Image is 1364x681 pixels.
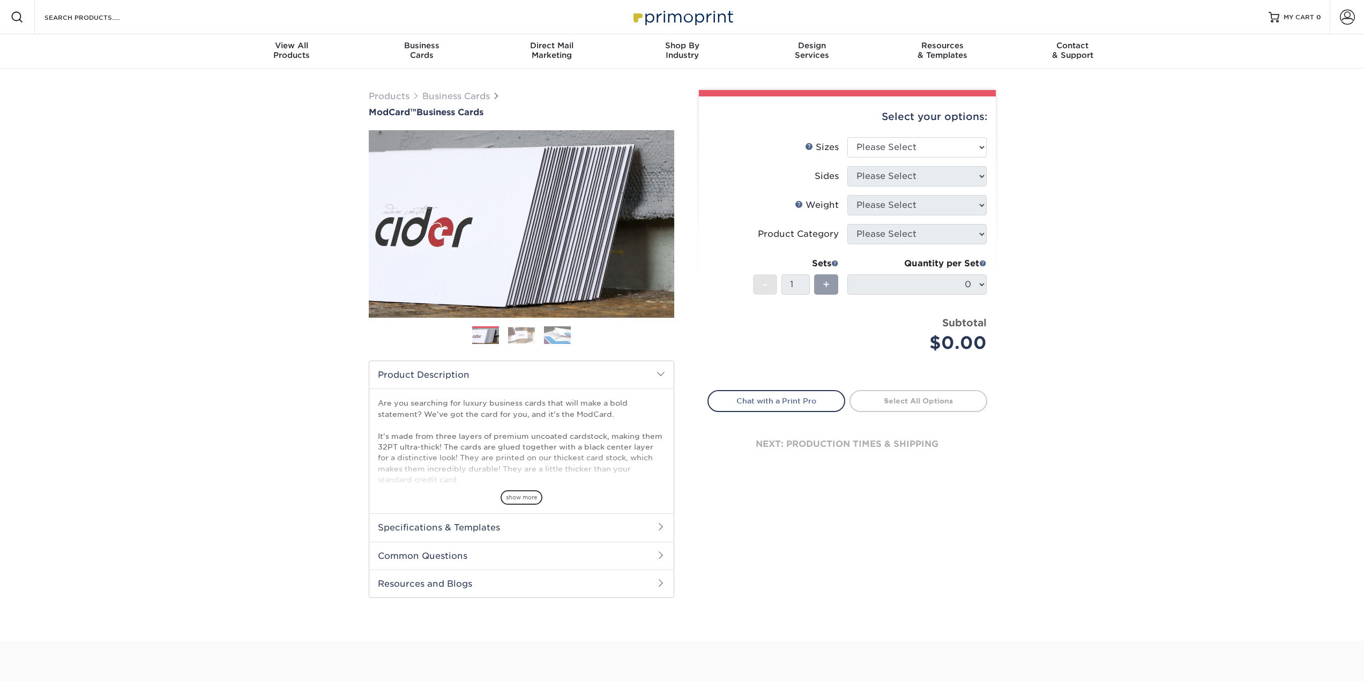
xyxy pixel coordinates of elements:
[1008,34,1138,69] a: Contact& Support
[617,34,747,69] a: Shop ByIndustry
[877,41,1008,50] span: Resources
[369,361,674,388] h2: Product Description
[805,141,839,154] div: Sizes
[707,96,987,137] div: Select your options:
[369,513,674,541] h2: Specifications & Templates
[747,41,877,50] span: Design
[877,34,1008,69] a: Resources& Templates
[617,41,747,50] span: Shop By
[356,34,487,69] a: BusinessCards
[378,398,665,616] p: Are you searching for luxury business cards that will make a bold statement? We've got the card f...
[369,542,674,570] h2: Common Questions
[942,317,987,328] strong: Subtotal
[369,107,674,117] h1: Business Cards
[369,570,674,597] h2: Resources and Blogs
[1316,13,1321,21] span: 0
[43,11,148,24] input: SEARCH PRODUCTS.....
[472,323,499,349] img: Business Cards 01
[815,170,839,183] div: Sides
[1008,41,1138,50] span: Contact
[1008,41,1138,60] div: & Support
[544,326,571,345] img: Business Cards 03
[369,71,674,377] img: ModCard™ 01
[422,91,490,101] a: Business Cards
[747,34,877,69] a: DesignServices
[707,412,987,476] div: next: production times & shipping
[356,41,487,50] span: Business
[847,257,987,270] div: Quantity per Set
[849,390,987,411] a: Select All Options
[369,91,409,101] a: Products
[763,276,767,293] span: -
[369,107,674,117] a: ModCard™Business Cards
[1284,13,1314,22] span: MY CART
[877,41,1008,60] div: & Templates
[356,41,487,60] div: Cards
[855,330,987,356] div: $0.00
[227,41,357,50] span: View All
[795,199,839,212] div: Weight
[487,41,617,60] div: Marketing
[629,5,736,28] img: Primoprint
[823,276,830,293] span: +
[508,327,535,343] img: Business Cards 02
[753,257,839,270] div: Sets
[501,490,542,505] span: show more
[487,41,617,50] span: Direct Mail
[487,34,617,69] a: Direct MailMarketing
[227,34,357,69] a: View AllProducts
[707,390,845,411] a: Chat with a Print Pro
[369,107,416,117] span: ModCard™
[747,41,877,60] div: Services
[758,228,839,241] div: Product Category
[227,41,357,60] div: Products
[617,41,747,60] div: Industry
